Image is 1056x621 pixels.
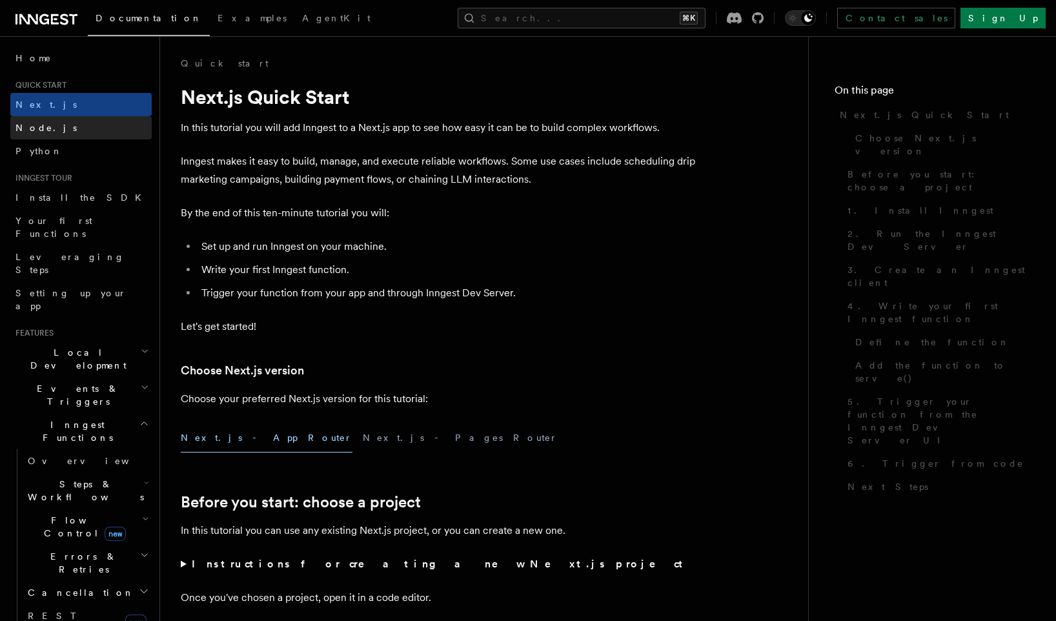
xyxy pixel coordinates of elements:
[10,341,152,377] button: Local Development
[840,108,1009,121] span: Next.js Quick Start
[210,4,294,35] a: Examples
[10,346,141,372] span: Local Development
[15,252,125,275] span: Leveraging Steps
[10,418,139,444] span: Inngest Functions
[28,456,161,466] span: Overview
[198,238,697,256] li: Set up and run Inngest on your machine.
[181,423,352,453] button: Next.js - App Router
[10,46,152,70] a: Home
[848,300,1030,325] span: 4. Write your first Inngest function
[960,8,1046,28] a: Sign Up
[192,558,688,570] strong: Instructions for creating a new Next.js project
[842,390,1030,452] a: 5. Trigger your function from the Inngest Dev Server UI
[181,204,697,222] p: By the end of this ten-minute tutorial you will:
[785,10,816,26] button: Toggle dark mode
[10,80,66,90] span: Quick start
[10,382,141,408] span: Events & Triggers
[181,85,697,108] h1: Next.js Quick Start
[15,288,127,311] span: Setting up your app
[23,514,142,540] span: Flow Control
[837,8,955,28] a: Contact sales
[848,168,1030,194] span: Before you start: choose a project
[842,199,1030,222] a: 1. Install Inngest
[181,493,421,511] a: Before you start: choose a project
[15,99,77,110] span: Next.js
[850,331,1030,354] a: Define the function
[10,139,152,163] a: Python
[23,545,152,581] button: Errors & Retries
[15,123,77,133] span: Node.js
[835,103,1030,127] a: Next.js Quick Start
[23,473,152,509] button: Steps & Workflows
[10,413,152,449] button: Inngest Functions
[842,294,1030,331] a: 4. Write your first Inngest function
[218,13,287,23] span: Examples
[363,423,558,453] button: Next.js - Pages Router
[10,116,152,139] a: Node.js
[181,589,697,607] p: Once you've chosen a project, open it in a code editor.
[15,216,92,239] span: Your first Functions
[181,555,697,573] summary: Instructions for creating a new Next.js project
[842,163,1030,199] a: Before you start: choose a project
[23,478,144,504] span: Steps & Workflows
[10,209,152,245] a: Your first Functions
[181,522,697,540] p: In this tutorial you can use any existing Next.js project, or you can create a new one.
[15,192,149,203] span: Install the SDK
[855,336,1010,349] span: Define the function
[23,449,152,473] a: Overview
[855,132,1030,158] span: Choose Next.js version
[15,52,52,65] span: Home
[181,152,697,188] p: Inngest makes it easy to build, manage, and execute reliable workflows. Some use cases include sc...
[105,527,126,541] span: new
[23,586,134,599] span: Cancellation
[181,318,697,336] p: Let's get started!
[302,13,371,23] span: AgentKit
[10,245,152,281] a: Leveraging Steps
[842,452,1030,475] a: 6. Trigger from code
[96,13,202,23] span: Documentation
[848,395,1030,447] span: 5. Trigger your function from the Inngest Dev Server UI
[850,354,1030,390] a: Add the function to serve()
[10,377,152,413] button: Events & Triggers
[10,93,152,116] a: Next.js
[855,359,1030,385] span: Add the function to serve()
[850,127,1030,163] a: Choose Next.js version
[23,509,152,545] button: Flow Controlnew
[842,222,1030,258] a: 2. Run the Inngest Dev Server
[458,8,706,28] button: Search...⌘K
[835,83,1030,103] h4: On this page
[23,581,152,604] button: Cancellation
[23,550,140,576] span: Errors & Retries
[10,281,152,318] a: Setting up your app
[10,173,72,183] span: Inngest tour
[198,284,697,302] li: Trigger your function from your app and through Inngest Dev Server.
[842,475,1030,498] a: Next Steps
[848,457,1024,470] span: 6. Trigger from code
[198,261,697,279] li: Write your first Inngest function.
[88,4,210,36] a: Documentation
[848,480,928,493] span: Next Steps
[10,328,54,338] span: Features
[680,12,698,25] kbd: ⌘K
[842,258,1030,294] a: 3. Create an Inngest client
[294,4,378,35] a: AgentKit
[848,204,993,217] span: 1. Install Inngest
[848,263,1030,289] span: 3. Create an Inngest client
[10,186,152,209] a: Install the SDK
[181,119,697,137] p: In this tutorial you will add Inngest to a Next.js app to see how easy it can be to build complex...
[15,146,63,156] span: Python
[181,361,304,380] a: Choose Next.js version
[181,390,697,408] p: Choose your preferred Next.js version for this tutorial:
[848,227,1030,253] span: 2. Run the Inngest Dev Server
[181,57,269,70] a: Quick start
